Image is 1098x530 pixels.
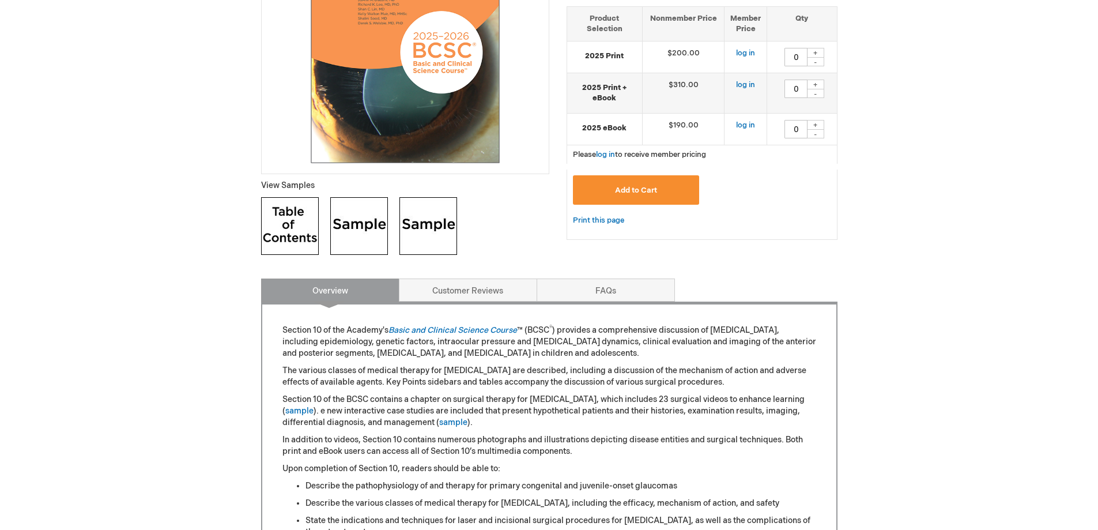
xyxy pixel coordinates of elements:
th: Member Price [725,6,767,41]
a: log in [596,150,615,159]
a: sample [285,406,314,416]
div: - [807,57,824,66]
a: Basic and Clinical Science Course [388,325,517,335]
p: The various classes of medical therapy for [MEDICAL_DATA] are described, including a discussion o... [282,365,816,388]
p: View Samples [261,180,549,191]
li: Describe the pathophysiology of and therapy for primary congenital and juvenile-onset glaucomas [305,480,816,492]
strong: 2025 Print [573,51,636,62]
img: Click to view [330,197,388,255]
th: Product Selection [567,6,643,41]
button: Add to Cart [573,175,700,205]
div: - [807,129,824,138]
a: log in [736,48,755,58]
span: Please to receive member pricing [573,150,706,159]
p: In addition to videos, Section 10 contains numerous photographs and illustrations depicting disea... [282,434,816,457]
th: Qty [767,6,837,41]
a: Print this page [573,213,624,228]
div: + [807,80,824,89]
td: $310.00 [642,73,725,113]
td: $190.00 [642,113,725,145]
th: Nonmember Price [642,6,725,41]
p: Section 10 of the Academy's ™ (BCSC ) provides a comprehensive discussion of [MEDICAL_DATA], incl... [282,325,816,359]
span: Add to Cart [615,186,657,195]
li: Describe the various classes of medical therapy for [MEDICAL_DATA], including the efficacy, mecha... [305,498,816,509]
a: log in [736,121,755,130]
td: $200.00 [642,41,725,73]
a: Customer Reviews [399,279,537,302]
p: Section 10 of the BCSC contains a chapter on surgical therapy for [MEDICAL_DATA], which includes ... [282,394,816,428]
img: Click to view [261,197,319,255]
div: - [807,89,824,98]
sup: ® [549,325,552,332]
img: Click to view [399,197,457,255]
div: + [807,48,824,58]
input: Qty [784,80,808,98]
a: Overview [261,279,399,302]
strong: 2025 eBook [573,123,636,134]
input: Qty [784,48,808,66]
a: FAQs [537,279,675,302]
strong: 2025 Print + eBook [573,82,636,104]
input: Qty [784,120,808,138]
p: Upon completion of Section 10, readers should be able to: [282,463,816,475]
a: sample [439,418,467,427]
a: log in [736,80,755,89]
div: + [807,120,824,130]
